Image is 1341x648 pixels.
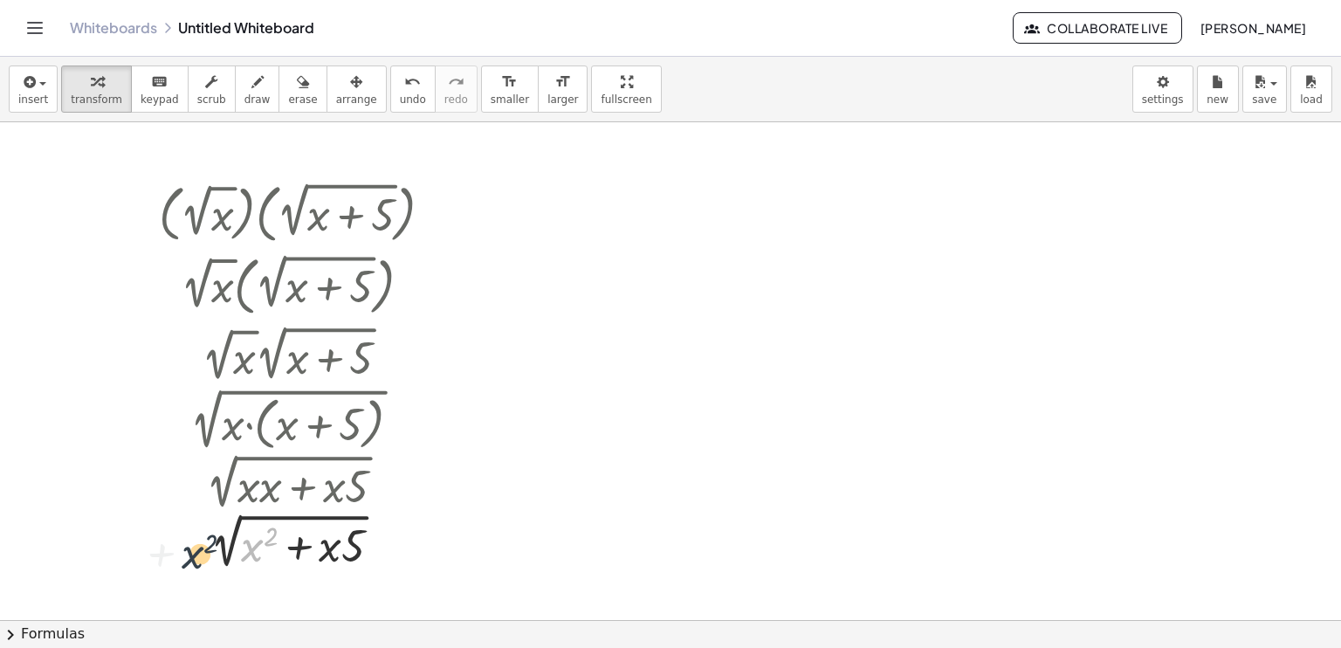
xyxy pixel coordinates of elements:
button: insert [9,65,58,113]
span: settings [1142,93,1184,106]
button: scrub [188,65,236,113]
button: save [1242,65,1287,113]
span: erase [288,93,317,106]
span: keypad [141,93,179,106]
i: undo [404,72,421,93]
button: keyboardkeypad [131,65,189,113]
button: Toggle navigation [21,14,49,42]
i: redo [448,72,464,93]
button: redoredo [435,65,478,113]
a: Whiteboards [70,19,157,37]
button: format_sizesmaller [481,65,539,113]
button: new [1197,65,1239,113]
span: scrub [197,93,226,106]
span: load [1300,93,1323,106]
i: keyboard [151,72,168,93]
button: draw [235,65,280,113]
span: smaller [491,93,529,106]
button: settings [1132,65,1193,113]
span: redo [444,93,468,106]
button: arrange [327,65,387,113]
button: transform [61,65,132,113]
button: Collaborate Live [1013,12,1182,44]
span: save [1252,93,1276,106]
span: arrange [336,93,377,106]
span: undo [400,93,426,106]
span: Collaborate Live [1028,20,1167,36]
span: larger [547,93,578,106]
i: format_size [501,72,518,93]
button: fullscreen [591,65,661,113]
span: insert [18,93,48,106]
span: fullscreen [601,93,651,106]
i: format_size [554,72,571,93]
button: erase [279,65,327,113]
button: load [1290,65,1332,113]
span: [PERSON_NAME] [1200,20,1306,36]
button: undoundo [390,65,436,113]
button: format_sizelarger [538,65,588,113]
span: new [1207,93,1228,106]
span: draw [244,93,271,106]
span: transform [71,93,122,106]
button: [PERSON_NAME] [1186,12,1320,44]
